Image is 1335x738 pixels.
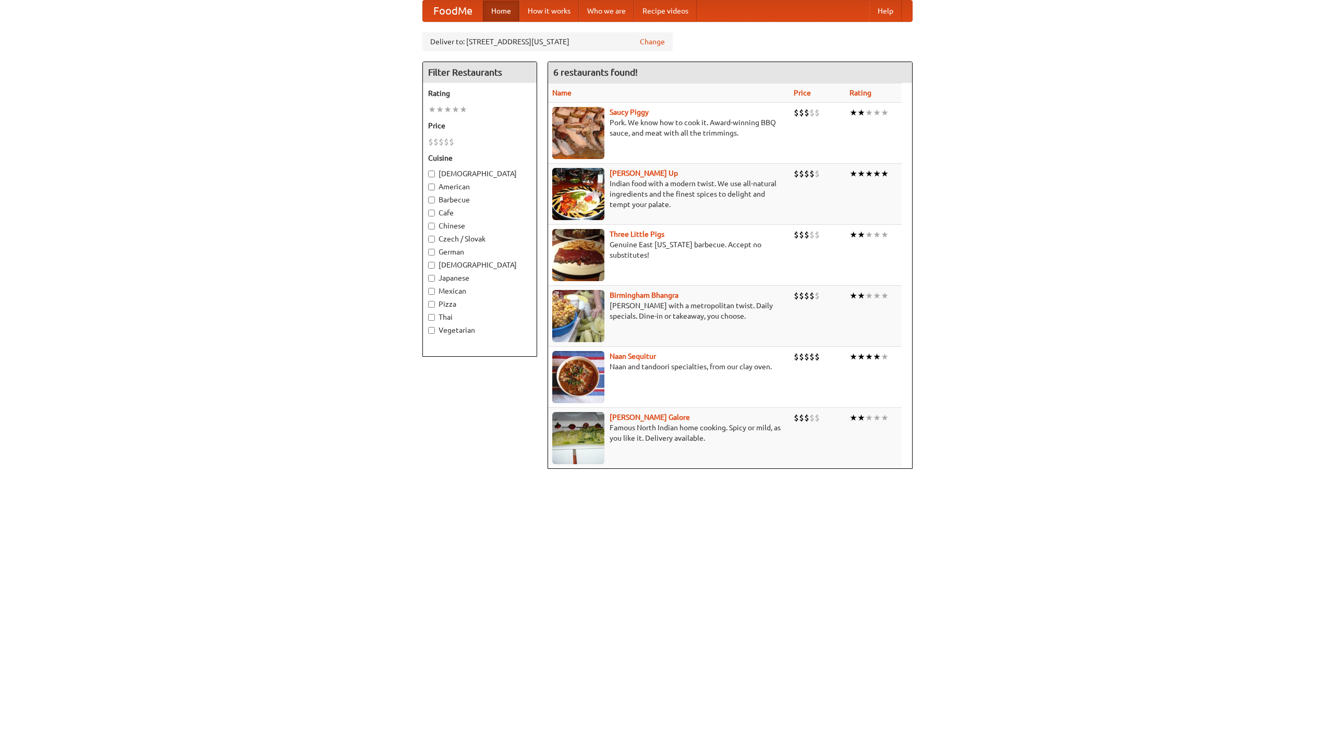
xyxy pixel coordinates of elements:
[428,273,531,283] label: Japanese
[881,168,889,179] li: ★
[428,286,531,296] label: Mexican
[857,351,865,362] li: ★
[865,290,873,301] li: ★
[428,314,435,321] input: Thai
[809,168,815,179] li: $
[815,351,820,362] li: $
[553,67,638,77] ng-pluralize: 6 restaurants found!
[804,229,809,240] li: $
[809,229,815,240] li: $
[857,168,865,179] li: ★
[428,234,531,244] label: Czech / Slovak
[428,168,531,179] label: [DEMOGRAPHIC_DATA]
[804,290,809,301] li: $
[428,136,433,148] li: $
[865,107,873,118] li: ★
[428,275,435,282] input: Japanese
[634,1,697,21] a: Recipe videos
[428,249,435,256] input: German
[794,290,799,301] li: $
[799,168,804,179] li: $
[881,351,889,362] li: ★
[610,169,678,177] a: [PERSON_NAME] Up
[436,104,444,115] li: ★
[869,1,902,21] a: Help
[809,290,815,301] li: $
[428,262,435,269] input: [DEMOGRAPHIC_DATA]
[799,229,804,240] li: $
[552,412,604,464] img: currygalore.jpg
[815,107,820,118] li: $
[428,104,436,115] li: ★
[428,260,531,270] label: [DEMOGRAPHIC_DATA]
[428,195,531,205] label: Barbecue
[552,107,604,159] img: saucy.jpg
[428,171,435,177] input: [DEMOGRAPHIC_DATA]
[552,300,785,321] p: [PERSON_NAME] with a metropolitan twist. Daily specials. Dine-in or takeaway, you choose.
[428,312,531,322] label: Thai
[849,89,871,97] a: Rating
[610,413,690,421] b: [PERSON_NAME] Galore
[804,351,809,362] li: $
[428,301,435,308] input: Pizza
[799,351,804,362] li: $
[857,107,865,118] li: ★
[815,168,820,179] li: $
[873,168,881,179] li: ★
[873,351,881,362] li: ★
[552,89,572,97] a: Name
[804,412,809,424] li: $
[794,351,799,362] li: $
[428,288,435,295] input: Mexican
[881,107,889,118] li: ★
[552,351,604,403] img: naansequitur.jpg
[552,239,785,260] p: Genuine East [US_STATE] barbecue. Accept no substitutes!
[428,197,435,203] input: Barbecue
[881,229,889,240] li: ★
[873,290,881,301] li: ★
[610,230,664,238] a: Three Little Pigs
[428,120,531,131] h5: Price
[857,290,865,301] li: ★
[794,89,811,97] a: Price
[799,290,804,301] li: $
[428,223,435,229] input: Chinese
[794,229,799,240] li: $
[459,104,467,115] li: ★
[804,107,809,118] li: $
[552,229,604,281] img: littlepigs.jpg
[799,107,804,118] li: $
[552,168,604,220] img: curryup.jpg
[552,422,785,443] p: Famous North Indian home cooking. Spicy or mild, as you like it. Delivery available.
[428,299,531,309] label: Pizza
[865,412,873,424] li: ★
[804,168,809,179] li: $
[483,1,519,21] a: Home
[552,117,785,138] p: Pork. We know how to cook it. Award-winning BBQ sauce, and meat with all the trimmings.
[579,1,634,21] a: Who we are
[857,229,865,240] li: ★
[799,412,804,424] li: $
[610,108,649,116] a: Saucy Piggy
[865,229,873,240] li: ★
[422,32,673,51] div: Deliver to: [STREET_ADDRESS][US_STATE]
[640,37,665,47] a: Change
[552,361,785,372] p: Naan and tandoori specialties, from our clay oven.
[865,351,873,362] li: ★
[610,352,656,360] a: Naan Sequitur
[849,168,857,179] li: ★
[428,327,435,334] input: Vegetarian
[849,351,857,362] li: ★
[849,107,857,118] li: ★
[519,1,579,21] a: How it works
[849,290,857,301] li: ★
[809,107,815,118] li: $
[428,236,435,243] input: Czech / Slovak
[815,412,820,424] li: $
[428,208,531,218] label: Cafe
[428,247,531,257] label: German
